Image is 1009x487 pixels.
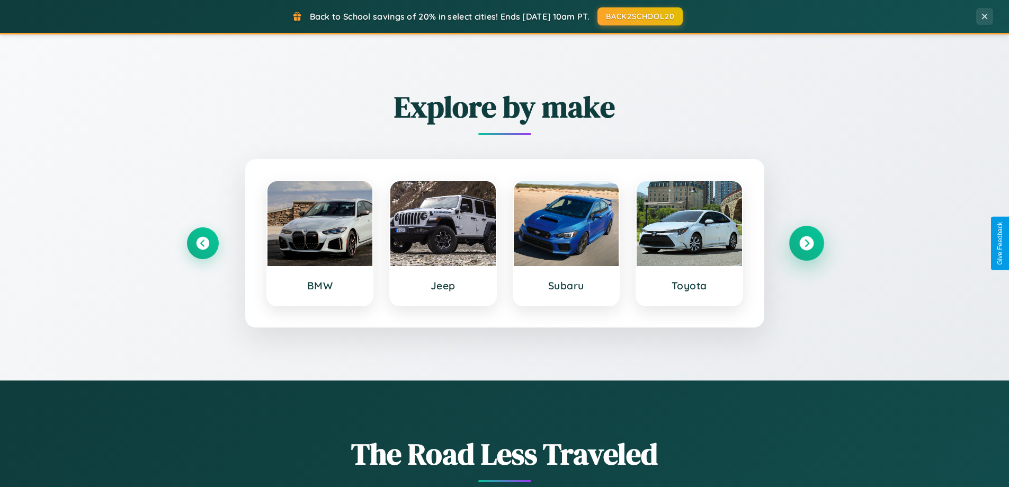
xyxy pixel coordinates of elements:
[996,222,1004,265] div: Give Feedback
[524,279,609,292] h3: Subaru
[310,11,590,22] span: Back to School savings of 20% in select cities! Ends [DATE] 10am PT.
[401,279,485,292] h3: Jeep
[278,279,362,292] h3: BMW
[647,279,731,292] h3: Toyota
[187,433,823,474] h1: The Road Less Traveled
[597,7,683,25] button: BACK2SCHOOL20
[187,86,823,127] h2: Explore by make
